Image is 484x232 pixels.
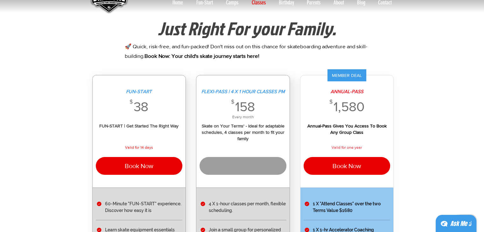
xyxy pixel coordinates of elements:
[450,219,471,228] div: Ask Me ;)
[304,201,390,221] li: 1 X "Attend Classes" over the two Terms Value $1680
[200,123,286,142] div: Skate on Your Terms' - Ideal for adaptable schedules, 4 classes per month to fit your family
[235,99,255,115] span: 158
[200,201,286,221] li: 4 X 1-hour classes per month, flexible scheduling.
[304,123,390,135] div: Annual-Pass Gives You Access To Book Any Group Class
[125,162,153,169] span: Book Now
[200,88,286,95] span: FLEXI-PASS | 4 X 1 HOUR CLASSES PM
[304,88,390,95] span: ANNUAL-PASS
[96,146,183,149] span: Valid for 14 days
[134,99,148,115] span: 38
[96,123,183,129] div: FUN-START | Get Started The Right Way
[333,99,364,115] span: 1,580
[96,88,183,95] span: FUN-START
[304,157,390,175] button: Book Now
[304,146,390,149] span: Valid for one year
[231,99,235,105] span: $
[333,162,361,169] span: Book Now
[144,53,259,59] span: Book Now: Your child's skate journey starts here!
[200,115,286,119] span: Every month
[96,201,183,221] li: 60-Minute "FUN-START" experience. Discover how easy it is
[125,42,369,61] p: 🚀 Quick, risk-free, and fun-packed! Don't miss out on this chance for skateboarding adventure and...
[130,99,133,105] span: $
[96,157,183,175] button: Book Now
[158,15,336,41] span: Just Right For your Family.
[327,69,366,81] div: MEMBER DEAL
[329,99,333,105] span: $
